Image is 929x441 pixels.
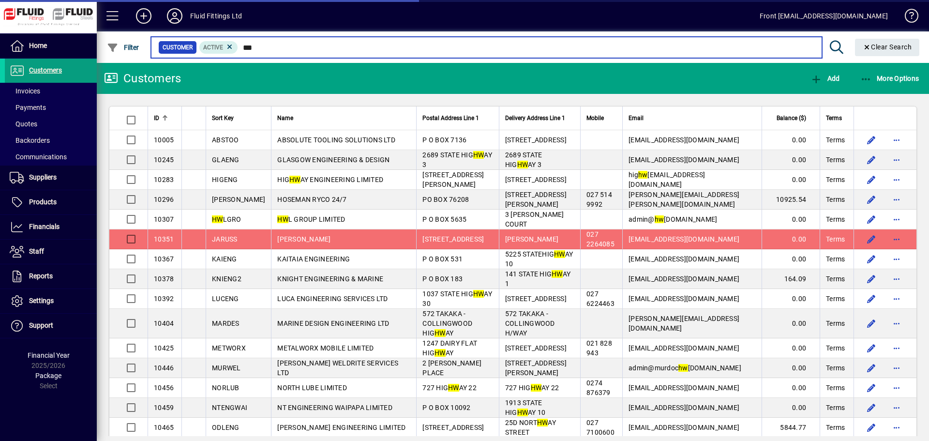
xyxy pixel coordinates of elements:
[762,418,820,438] td: 5844.77
[762,130,820,150] td: 0.00
[505,359,567,377] span: [STREET_ADDRESS][PERSON_NAME]
[212,295,239,303] span: LUCENG
[826,175,845,184] span: Terms
[762,398,820,418] td: 0.00
[5,190,97,214] a: Products
[889,340,904,356] button: More options
[5,132,97,149] a: Backorders
[159,7,190,25] button: Profile
[889,420,904,435] button: More options
[768,113,815,123] div: Balance ($)
[629,364,741,372] span: admin@murdoc [DOMAIN_NAME]
[505,136,567,144] span: [STREET_ADDRESS]
[422,255,463,263] span: P O BOX 531
[212,235,238,243] span: JARUSS
[554,250,565,258] em: HW
[505,399,546,416] span: 1913 STATE HIG AY 10
[104,71,181,86] div: Customers
[889,291,904,306] button: More options
[199,41,238,54] mat-chip: Activation Status: Active
[889,192,904,207] button: More options
[473,290,484,298] em: HW
[212,424,240,431] span: ODLENG
[826,254,845,264] span: Terms
[212,404,247,411] span: NTENGWAI
[826,343,845,353] span: Terms
[154,404,174,411] span: 10459
[586,379,611,396] span: 0274 876379
[29,198,57,206] span: Products
[5,116,97,132] a: Quotes
[277,215,288,223] em: HW
[29,247,44,255] span: Staff
[531,384,542,392] em: HW
[212,215,241,223] span: LGRO
[762,269,820,289] td: 164.09
[5,166,97,190] a: Suppliers
[277,136,395,144] span: ABSOLUTE TOOLING SOLUTIONS LTD
[826,294,845,304] span: Terms
[629,384,739,392] span: [EMAIL_ADDRESS][DOMAIN_NAME]
[435,329,446,337] em: HW
[864,231,879,247] button: Edit
[154,344,174,352] span: 10425
[629,136,739,144] span: [EMAIL_ADDRESS][DOMAIN_NAME]
[826,234,845,244] span: Terms
[552,270,563,278] em: HW
[505,191,567,208] span: [STREET_ADDRESS][PERSON_NAME]
[678,364,688,372] em: hw
[277,215,345,223] span: L GROUP LIMITED
[10,120,37,128] span: Quotes
[203,44,223,51] span: Active
[505,384,559,392] span: 727 HIG AY 22
[629,255,739,263] span: [EMAIL_ADDRESS][DOMAIN_NAME]
[277,424,405,431] span: [PERSON_NAME] ENGINEERING LIMITED
[277,295,388,303] span: LUCA ENGINEERING SERVICES LTD
[277,359,398,377] span: [PERSON_NAME] WELDRITE SERVICES LTD
[505,250,573,268] span: 5225 STATEHIG AY 10
[277,319,389,327] span: MARINE DESIGN ENGINEERING LTD
[864,212,879,227] button: Edit
[762,210,820,229] td: 0.00
[5,240,97,264] a: Staff
[10,153,67,161] span: Communications
[864,192,879,207] button: Edit
[422,384,477,392] span: 727 HIG AY 22
[154,215,174,223] span: 10307
[762,358,820,378] td: 0.00
[212,344,246,352] span: METWORX
[154,196,174,203] span: 10296
[826,195,845,204] span: Terms
[154,113,159,123] span: ID
[5,264,97,289] a: Reports
[163,43,193,52] span: Customer
[826,319,845,328] span: Terms
[505,176,567,183] span: [STREET_ADDRESS]
[760,8,888,24] div: Front [EMAIL_ADDRESS][DOMAIN_NAME]
[864,380,879,395] button: Edit
[864,251,879,267] button: Edit
[629,113,644,123] span: Email
[864,316,879,331] button: Edit
[289,176,300,183] em: HW
[629,171,705,188] span: hig [EMAIL_ADDRESS][DOMAIN_NAME]
[629,344,739,352] span: [EMAIL_ADDRESS][DOMAIN_NAME]
[190,8,242,24] div: Fluid Fittings Ltd
[154,156,174,164] span: 10245
[277,404,392,411] span: NT ENGINEERING WAIPAPA LIMITED
[154,319,174,327] span: 10404
[154,275,174,283] span: 10378
[277,384,347,392] span: NORTH LUBE LIMITED
[505,295,567,303] span: [STREET_ADDRESS]
[826,403,845,412] span: Terms
[864,400,879,415] button: Edit
[629,424,739,431] span: [EMAIL_ADDRESS][DOMAIN_NAME]
[10,87,40,95] span: Invoices
[655,215,664,223] em: hw
[537,419,548,426] em: HW
[505,211,564,228] span: 3 [PERSON_NAME] COURT
[505,235,558,243] span: [PERSON_NAME]
[277,113,293,123] span: Name
[586,419,614,436] span: 027 7100600
[586,290,614,307] span: 027 6224463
